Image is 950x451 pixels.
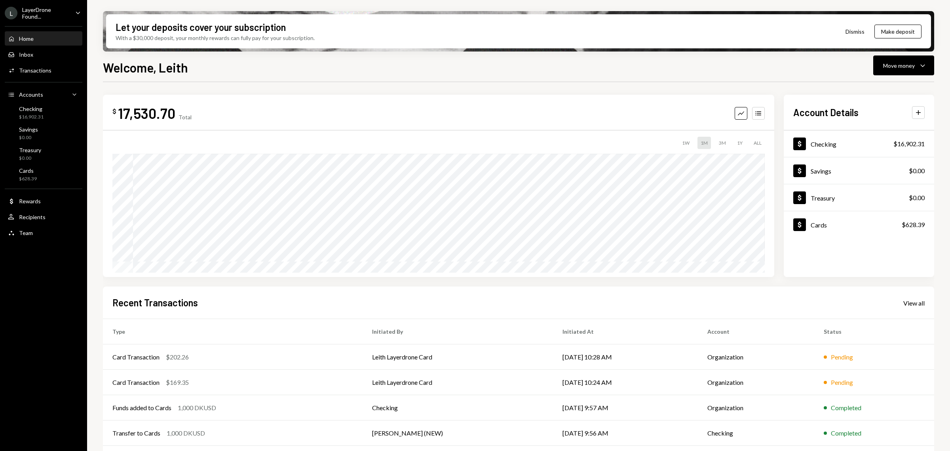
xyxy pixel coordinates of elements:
div: $0.00 [909,193,925,203]
div: Savings [19,126,38,133]
div: $628.39 [902,220,925,229]
th: Initiated By [363,319,553,344]
a: Cards$628.39 [784,211,934,238]
div: $202.26 [166,352,189,362]
td: [DATE] 10:28 AM [553,344,698,370]
td: Leith Layerdrone Card [363,370,553,395]
div: Card Transaction [112,352,160,362]
div: 1M [697,137,711,149]
div: With a $30,000 deposit, your monthly rewards can fully pay for your subscription. [116,34,315,42]
div: Let your deposits cover your subscription [116,21,286,34]
th: Type [103,319,363,344]
a: View all [903,298,925,307]
div: ALL [750,137,765,149]
button: Dismiss [836,22,874,41]
td: Organization [698,370,814,395]
div: Inbox [19,51,33,58]
div: 1,000 DKUSD [167,428,205,438]
div: Recipients [19,214,46,220]
h1: Welcome, Leith [103,59,188,75]
a: Recipients [5,210,82,224]
th: Initiated At [553,319,698,344]
div: Team [19,229,33,236]
div: 1Y [734,137,746,149]
button: Move money [873,55,934,75]
a: Home [5,31,82,46]
td: Leith Layerdrone Card [363,344,553,370]
button: Make deposit [874,25,921,38]
a: Transactions [5,63,82,77]
div: 17,530.70 [118,104,175,122]
div: Cards [811,221,827,229]
div: Funds added to Cards [112,403,171,413]
div: Treasury [19,147,41,153]
div: Total [179,114,192,120]
div: LayerDrone Found... [22,6,69,20]
a: Inbox [5,47,82,61]
a: Treasury$0.00 [5,144,82,163]
td: [DATE] 9:56 AM [553,420,698,446]
div: Card Transaction [112,378,160,387]
div: $628.39 [19,176,37,182]
td: Checking [698,420,814,446]
a: Accounts [5,87,82,101]
div: $0.00 [19,134,38,141]
div: $0.00 [909,166,925,176]
div: L [5,7,17,19]
div: Move money [883,61,915,70]
div: Pending [831,352,853,362]
td: Checking [363,395,553,420]
div: Transactions [19,67,51,74]
div: Accounts [19,91,43,98]
th: Status [814,319,934,344]
a: Cards$628.39 [5,165,82,184]
div: $ [112,107,116,115]
div: Checking [19,105,44,112]
th: Account [698,319,814,344]
td: [DATE] 10:24 AM [553,370,698,395]
a: Team [5,226,82,240]
div: 1W [679,137,693,149]
a: Savings$0.00 [5,124,82,143]
td: [PERSON_NAME] (NEW) [363,420,553,446]
div: 1,000 DKUSD [178,403,216,413]
div: Home [19,35,34,42]
td: Organization [698,395,814,420]
div: $16,902.31 [893,139,925,149]
td: [DATE] 9:57 AM [553,395,698,420]
div: Cards [19,167,37,174]
h2: Recent Transactions [112,296,198,309]
div: Checking [811,140,836,148]
a: Checking$16,902.31 [784,130,934,157]
td: Organization [698,344,814,370]
div: View all [903,299,925,307]
div: $16,902.31 [19,114,44,120]
div: Pending [831,378,853,387]
div: 3M [716,137,729,149]
a: Treasury$0.00 [784,184,934,211]
div: Completed [831,403,861,413]
a: Savings$0.00 [784,157,934,184]
a: Checking$16,902.31 [5,103,82,122]
div: Savings [811,167,831,175]
div: $169.35 [166,378,189,387]
div: Completed [831,428,861,438]
div: $0.00 [19,155,41,162]
div: Treasury [811,194,835,202]
h2: Account Details [793,106,859,119]
a: Rewards [5,194,82,208]
div: Rewards [19,198,41,204]
div: Transfer to Cards [112,428,160,438]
